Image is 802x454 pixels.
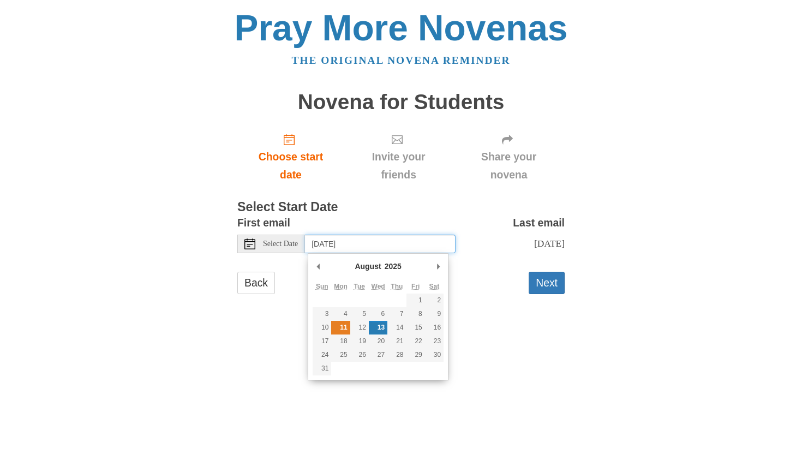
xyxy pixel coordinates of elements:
abbr: Monday [334,283,348,290]
button: 3 [313,307,331,321]
button: 20 [369,334,387,348]
button: 26 [350,348,369,362]
a: The original novena reminder [292,55,511,66]
button: 10 [313,321,331,334]
button: Next Month [433,258,444,274]
button: 6 [369,307,387,321]
abbr: Wednesday [372,283,385,290]
button: Next [529,272,565,294]
button: 1 [406,294,425,307]
a: Choose start date [237,124,344,189]
abbr: Tuesday [354,283,365,290]
a: Pray More Novenas [235,8,568,48]
button: 7 [387,307,406,321]
button: 5 [350,307,369,321]
button: 22 [406,334,425,348]
button: 18 [331,334,350,348]
button: 17 [313,334,331,348]
span: [DATE] [534,238,565,249]
abbr: Friday [411,283,420,290]
button: 9 [425,307,444,321]
h1: Novena for Students [237,91,565,114]
button: Previous Month [313,258,324,274]
div: 2025 [383,258,403,274]
button: 28 [387,348,406,362]
span: Invite your friends [355,148,442,184]
button: 4 [331,307,350,321]
button: 23 [425,334,444,348]
button: 30 [425,348,444,362]
button: 27 [369,348,387,362]
button: 21 [387,334,406,348]
abbr: Sunday [316,283,328,290]
button: 31 [313,362,331,375]
button: 15 [406,321,425,334]
button: 13 [369,321,387,334]
button: 14 [387,321,406,334]
span: Share your novena [464,148,554,184]
div: Click "Next" to confirm your start date first. [344,124,453,189]
label: Last email [513,214,565,232]
abbr: Thursday [391,283,403,290]
span: Choose start date [248,148,333,184]
button: 8 [406,307,425,321]
button: 12 [350,321,369,334]
a: Back [237,272,275,294]
h3: Select Start Date [237,200,565,214]
input: Use the arrow keys to pick a date [305,235,456,253]
button: 16 [425,321,444,334]
label: First email [237,214,290,232]
div: August [353,258,382,274]
button: 29 [406,348,425,362]
span: Select Date [263,240,298,248]
abbr: Saturday [429,283,440,290]
button: 19 [350,334,369,348]
div: Click "Next" to confirm your start date first. [453,124,565,189]
button: 25 [331,348,350,362]
button: 2 [425,294,444,307]
button: 11 [331,321,350,334]
button: 24 [313,348,331,362]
